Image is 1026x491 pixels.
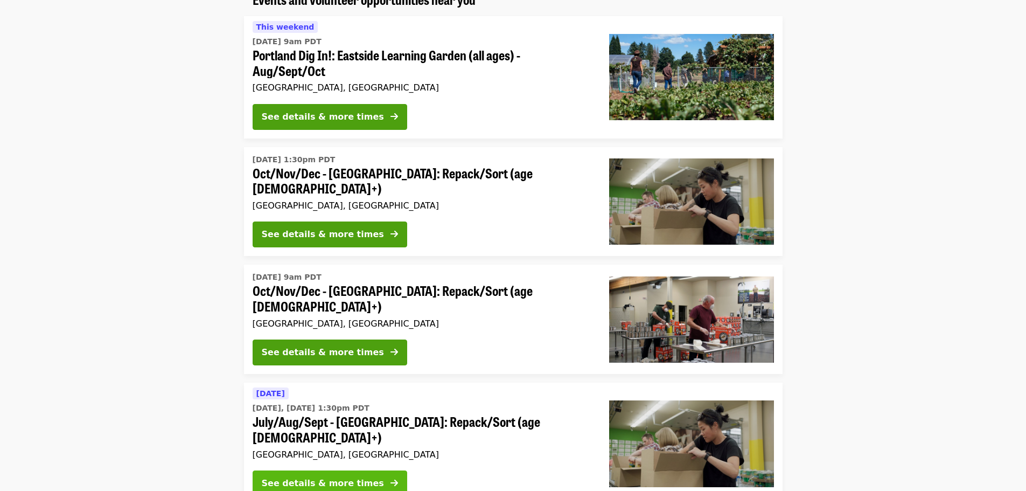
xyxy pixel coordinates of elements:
[256,23,315,31] span: This weekend
[253,403,369,414] time: [DATE], [DATE] 1:30pm PDT
[262,228,384,241] div: See details & more times
[262,477,384,490] div: See details & more times
[253,47,592,79] span: Portland Dig In!: Eastside Learning Garden (all ages) - Aug/Sept/Oct
[253,340,407,365] button: See details & more times
[609,276,774,363] img: Oct/Nov/Dec - Portland: Repack/Sort (age 16+) organized by Oregon Food Bank
[390,347,398,357] i: arrow-right icon
[253,104,407,130] button: See details & more times
[253,36,322,47] time: [DATE] 9am PDT
[262,110,384,123] div: See details & more times
[256,389,285,398] span: [DATE]
[244,265,783,374] a: See details for "Oct/Nov/Dec - Portland: Repack/Sort (age 16+)"
[390,229,398,239] i: arrow-right icon
[253,272,322,283] time: [DATE] 9am PDT
[390,478,398,488] i: arrow-right icon
[244,16,783,139] a: See details for "Portland Dig In!: Eastside Learning Garden (all ages) - Aug/Sept/Oct"
[244,147,783,257] a: See details for "Oct/Nov/Dec - Portland: Repack/Sort (age 8+)"
[253,82,592,93] div: [GEOGRAPHIC_DATA], [GEOGRAPHIC_DATA]
[253,222,407,247] button: See details & more times
[390,112,398,122] i: arrow-right icon
[609,34,774,120] img: Portland Dig In!: Eastside Learning Garden (all ages) - Aug/Sept/Oct organized by Oregon Food Bank
[609,158,774,245] img: Oct/Nov/Dec - Portland: Repack/Sort (age 8+) organized by Oregon Food Bank
[253,200,592,211] div: [GEOGRAPHIC_DATA], [GEOGRAPHIC_DATA]
[253,319,592,329] div: [GEOGRAPHIC_DATA], [GEOGRAPHIC_DATA]
[609,400,774,487] img: July/Aug/Sept - Portland: Repack/Sort (age 8+) organized by Oregon Food Bank
[253,449,592,460] div: [GEOGRAPHIC_DATA], [GEOGRAPHIC_DATA]
[253,154,336,165] time: [DATE] 1:30pm PDT
[253,414,592,445] span: July/Aug/Sept - [GEOGRAPHIC_DATA]: Repack/Sort (age [DEMOGRAPHIC_DATA]+)
[253,165,592,197] span: Oct/Nov/Dec - [GEOGRAPHIC_DATA]: Repack/Sort (age [DEMOGRAPHIC_DATA]+)
[253,283,592,314] span: Oct/Nov/Dec - [GEOGRAPHIC_DATA]: Repack/Sort (age [DEMOGRAPHIC_DATA]+)
[262,346,384,359] div: See details & more times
